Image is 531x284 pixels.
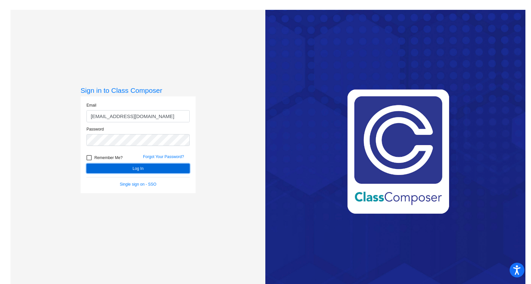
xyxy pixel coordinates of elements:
button: Log In [86,164,190,173]
label: Password [86,126,104,132]
h3: Sign in to Class Composer [81,86,196,94]
a: Single sign on - SSO [120,182,156,187]
a: Forgot Your Password? [143,154,184,159]
span: Remember Me? [94,154,123,162]
label: Email [86,102,96,108]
